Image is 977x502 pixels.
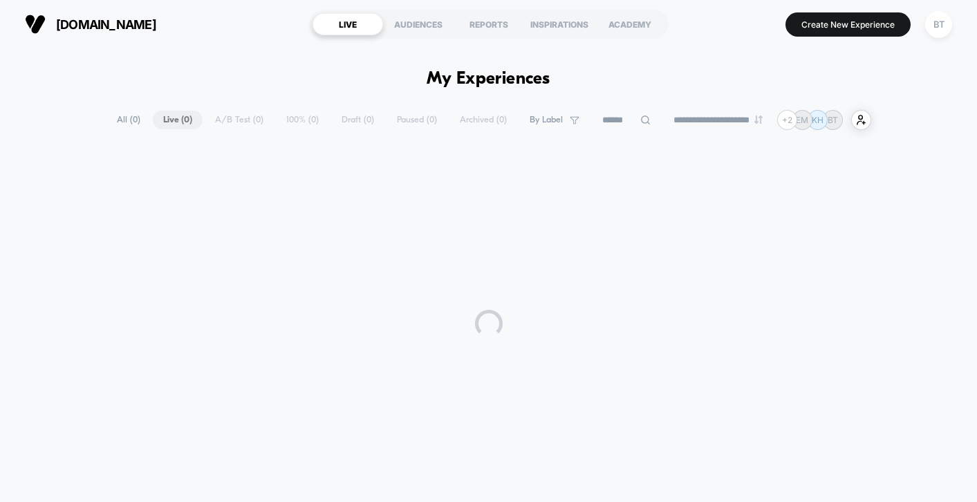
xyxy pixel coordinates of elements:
div: BT [925,11,952,38]
button: [DOMAIN_NAME] [21,13,160,35]
button: BT [921,10,956,39]
span: All ( 0 ) [106,111,151,129]
h1: My Experiences [427,69,550,89]
div: INSPIRATIONS [524,13,595,35]
span: [DOMAIN_NAME] [56,17,156,32]
div: AUDIENCES [383,13,454,35]
p: EM [796,115,808,125]
img: Visually logo [25,14,46,35]
div: + 2 [777,110,797,130]
div: ACADEMY [595,13,665,35]
span: By Label [530,115,563,125]
div: REPORTS [454,13,524,35]
p: KH [812,115,824,125]
p: BT [828,115,838,125]
img: end [754,115,763,124]
button: Create New Experience [785,12,911,37]
div: LIVE [313,13,383,35]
